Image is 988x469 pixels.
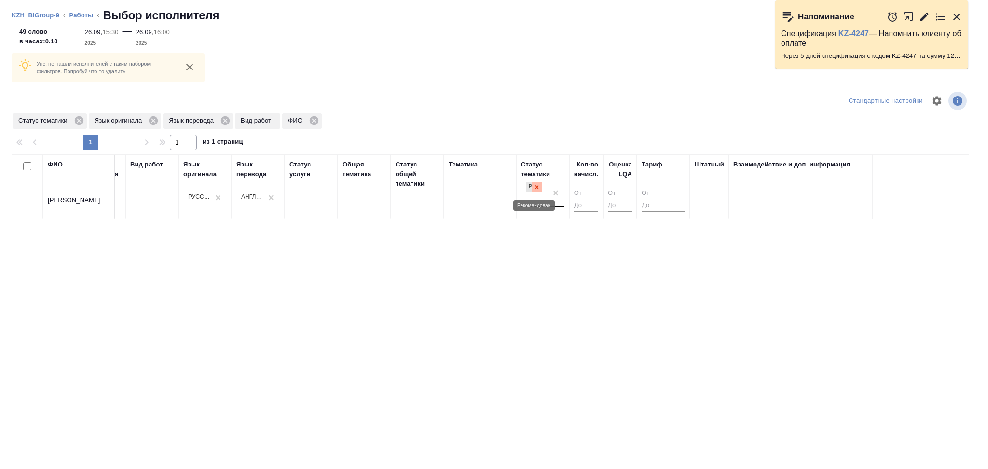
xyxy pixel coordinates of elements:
div: split button [846,94,925,109]
p: 16:00 [154,28,170,36]
div: Рекомендован [526,182,532,192]
p: Упс, не нашли исполнителей с таким набором фильтров. Попробуй что-то удалить [37,60,175,75]
div: Язык оригинала [89,113,162,129]
p: Через 5 дней спецификация с кодом KZ-4247 на сумму 12096.8 KZT будет просрочена [781,51,962,61]
a: Работы [69,12,94,19]
p: Спецификация — Напомнить клиенту об оплате [781,29,962,48]
button: Редактировать [919,11,930,23]
p: Вид работ [241,116,274,125]
div: Статус общей тематики [396,160,439,189]
div: Английский [241,193,263,202]
div: ФИО [48,160,63,169]
button: Перейти в todo [935,11,947,23]
h2: Выбор исполнителя [103,8,220,23]
a: KZ-4247 [838,29,869,38]
input: От [608,188,632,200]
nav: breadcrumb [12,8,976,23]
div: Статус тематики [521,160,564,179]
div: Оценка LQA [608,160,632,179]
div: Общая тематика [343,160,386,179]
a: KZH_BIGroup-9 [12,12,59,19]
p: ФИО [288,116,306,125]
input: До [642,200,685,212]
div: ФИО [282,113,322,129]
p: Язык перевода [169,116,217,125]
p: 49 слово [19,27,58,37]
input: От [574,188,598,200]
button: Закрыть [951,11,962,23]
div: Статус услуги [289,160,333,179]
input: От [642,188,685,200]
button: Открыть в новой вкладке [903,6,914,27]
p: 26.09, [136,28,154,36]
li: ‹ [97,11,99,20]
li: ‹ [63,11,65,20]
span: Настроить таблицу [925,89,948,112]
p: Напоминание [798,12,854,22]
div: Тариф [642,160,662,169]
input: До [608,200,632,212]
div: — [123,23,132,48]
p: 26.09, [85,28,103,36]
div: Кол-во начисл. [574,160,598,179]
div: Язык перевода [236,160,280,179]
button: Отложить [887,11,898,23]
button: close [182,60,197,74]
div: Статус тематики [13,113,87,129]
div: Язык перевода [163,113,233,129]
div: Взаимодействие и доп. информация [733,160,850,169]
div: Язык оригинала [183,160,227,179]
p: Статус тематики [18,116,71,125]
div: Русский [188,193,210,202]
p: Язык оригинала [95,116,146,125]
input: До [574,200,598,212]
p: 15:30 [102,28,118,36]
div: Штатный [695,160,724,169]
div: Тематика [449,160,478,169]
span: Посмотреть информацию [948,92,969,110]
span: из 1 страниц [203,136,243,150]
div: Вид работ [130,160,163,169]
